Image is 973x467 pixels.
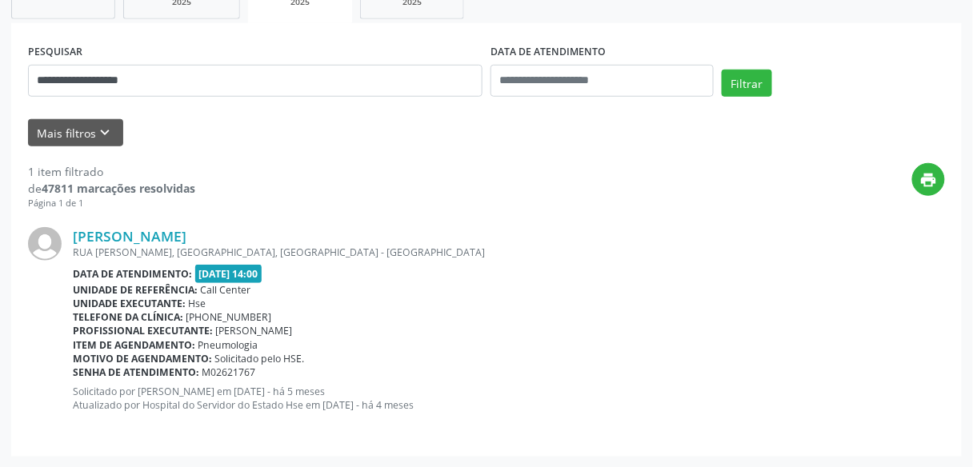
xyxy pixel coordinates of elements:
i: print [920,171,938,189]
div: 1 item filtrado [28,163,195,180]
span: [DATE] 14:00 [195,265,262,283]
button: print [912,163,945,196]
b: Data de atendimento: [73,267,192,281]
span: [PHONE_NUMBER] [186,310,272,324]
b: Senha de atendimento: [73,365,199,379]
b: Telefone da clínica: [73,310,183,324]
p: Solicitado por [PERSON_NAME] em [DATE] - há 5 meses Atualizado por Hospital do Servidor do Estado... [73,385,945,412]
b: Item de agendamento: [73,338,195,352]
label: DATA DE ATENDIMENTO [491,40,606,65]
div: de [28,180,195,197]
span: Hse [189,297,206,310]
i: keyboard_arrow_down [97,124,114,142]
span: M02621767 [202,365,256,379]
span: Pneumologia [198,338,258,352]
strong: 47811 marcações resolvidas [42,181,195,196]
label: PESQUISAR [28,40,82,65]
button: Filtrar [722,70,772,97]
div: Página 1 de 1 [28,197,195,210]
span: Call Center [201,283,251,297]
div: RUA [PERSON_NAME], [GEOGRAPHIC_DATA], [GEOGRAPHIC_DATA] - [GEOGRAPHIC_DATA] [73,245,945,259]
b: Unidade executante: [73,297,186,310]
span: Solicitado pelo HSE. [215,352,305,365]
b: Motivo de agendamento: [73,352,212,365]
b: Unidade de referência: [73,283,198,297]
a: [PERSON_NAME] [73,227,186,245]
span: [PERSON_NAME] [216,324,293,337]
b: Profissional executante: [73,324,213,337]
img: img [28,227,62,261]
button: Mais filtroskeyboard_arrow_down [28,119,123,147]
